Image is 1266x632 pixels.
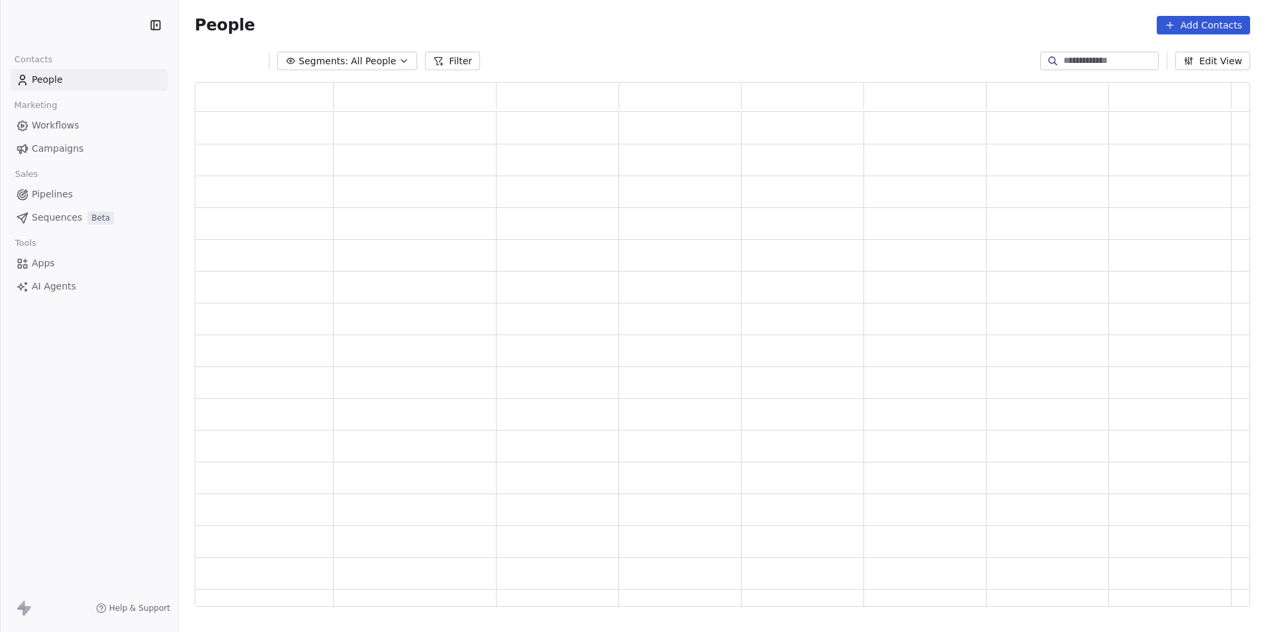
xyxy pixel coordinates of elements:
[9,50,58,70] span: Contacts
[11,207,168,229] a: SequencesBeta
[32,142,83,156] span: Campaigns
[11,276,168,297] a: AI Agents
[11,184,168,205] a: Pipelines
[32,73,63,87] span: People
[11,69,168,91] a: People
[11,138,168,160] a: Campaigns
[299,54,348,68] span: Segments:
[32,280,76,293] span: AI Agents
[351,54,396,68] span: All People
[32,211,82,225] span: Sequences
[1157,16,1250,34] button: Add Contacts
[425,52,480,70] button: Filter
[87,211,114,225] span: Beta
[109,603,170,613] span: Help & Support
[96,603,170,613] a: Help & Support
[32,256,55,270] span: Apps
[32,187,73,201] span: Pipelines
[9,164,44,184] span: Sales
[1175,52,1250,70] button: Edit View
[9,95,63,115] span: Marketing
[32,119,79,132] span: Workflows
[11,252,168,274] a: Apps
[11,115,168,136] a: Workflows
[195,15,255,35] span: People
[9,233,42,253] span: Tools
